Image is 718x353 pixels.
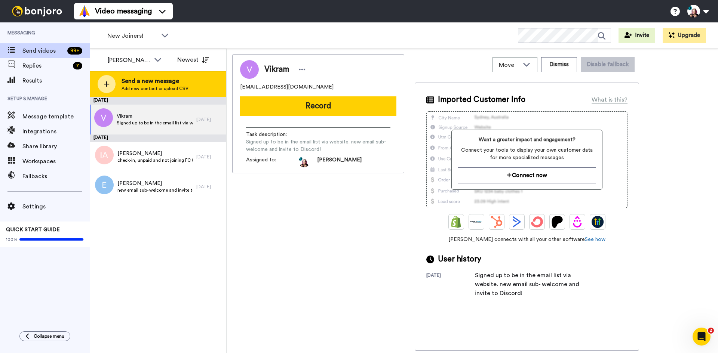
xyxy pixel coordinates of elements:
[172,52,215,67] button: Newest
[317,156,362,167] span: [PERSON_NAME]
[34,333,64,339] span: Collapse menu
[22,76,90,85] span: Results
[90,97,226,105] div: [DATE]
[117,112,193,120] span: Vikram
[619,28,655,43] button: Invite
[22,112,90,121] span: Message template
[6,227,60,232] span: QUICK START GUIDE
[22,46,64,55] span: Send videos
[438,94,525,105] span: Imported Customer Info
[117,180,193,187] span: [PERSON_NAME]
[240,60,259,79] img: Image of Vikram
[426,236,628,243] span: [PERSON_NAME] connects with all your other software
[298,156,310,167] img: 42003e09-8352-4420-832d-6922835c6fb9-1727960118.jpg
[551,216,563,228] img: Patreon
[95,176,114,194] img: e.png
[196,184,223,190] div: [DATE]
[117,150,193,157] span: [PERSON_NAME]
[19,331,70,341] button: Collapse menu
[22,127,90,136] span: Integrations
[246,138,390,153] span: Signed up to be in the email list via website. new email sub- welcome and invite to Discord!
[531,216,543,228] img: ConvertKit
[94,108,113,127] img: v.png
[117,120,193,126] span: Signed up to be in the email list via website. new email sub- welcome and invite to Discord!
[426,272,475,298] div: [DATE]
[458,167,596,183] button: Connect now
[264,64,289,75] span: Vikram
[117,157,193,163] span: check-in, unpaid and not joining FC & ATA classes
[196,117,223,123] div: [DATE]
[22,202,90,211] span: Settings
[22,142,90,151] span: Share library
[240,96,396,116] button: Record
[22,157,90,166] span: Workspaces
[438,254,481,265] span: User history
[499,61,519,69] span: Move
[458,136,596,143] span: Want a greater impact and engagement?
[246,156,298,167] span: Assigned to:
[73,62,82,69] div: 7
[117,187,193,193] span: new email sub- welcome and invite to Discord!
[541,57,577,72] button: Dismiss
[79,5,90,17] img: vm-color.svg
[458,146,596,161] span: Connect your tools to display your own customer data for more specialized messages
[585,237,605,242] a: See how
[95,6,152,16] span: Video messaging
[95,146,114,164] img: ia.png
[22,172,90,181] span: Fallbacks
[122,77,188,86] span: Send a new message
[592,95,628,104] div: What is this?
[450,216,462,228] img: Shopify
[475,271,595,298] div: Signed up to be in the email list via website. new email sub- welcome and invite to Discord!
[571,216,583,228] img: Drip
[90,134,226,142] div: [DATE]
[246,131,298,138] span: Task description :
[22,61,70,70] span: Replies
[67,47,82,55] div: 99 +
[511,216,523,228] img: ActiveCampaign
[240,83,334,91] span: [EMAIL_ADDRESS][DOMAIN_NAME]
[491,216,503,228] img: Hubspot
[9,6,65,16] img: bj-logo-header-white.svg
[708,328,714,334] span: 2
[6,236,18,242] span: 100%
[693,328,711,346] iframe: Intercom live chat
[663,28,706,43] button: Upgrade
[196,154,223,160] div: [DATE]
[122,86,188,92] span: Add new contact or upload CSV
[108,56,150,65] div: [PERSON_NAME]
[470,216,482,228] img: Ontraport
[107,31,157,40] span: New Joiners!
[592,216,604,228] img: GoHighLevel
[581,57,635,72] button: Disable fallback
